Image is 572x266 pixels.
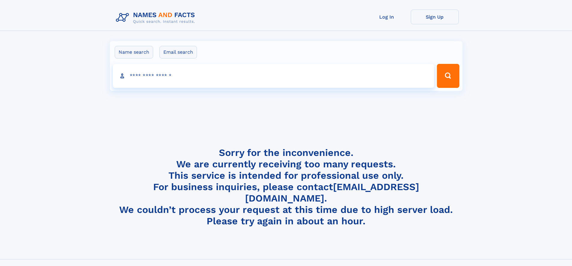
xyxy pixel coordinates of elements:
[411,10,459,24] a: Sign Up
[113,64,434,88] input: search input
[245,181,419,204] a: [EMAIL_ADDRESS][DOMAIN_NAME]
[113,147,459,227] h4: Sorry for the inconvenience. We are currently receiving too many requests. This service is intend...
[113,10,200,26] img: Logo Names and Facts
[115,46,153,58] label: Name search
[363,10,411,24] a: Log In
[159,46,197,58] label: Email search
[437,64,459,88] button: Search Button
